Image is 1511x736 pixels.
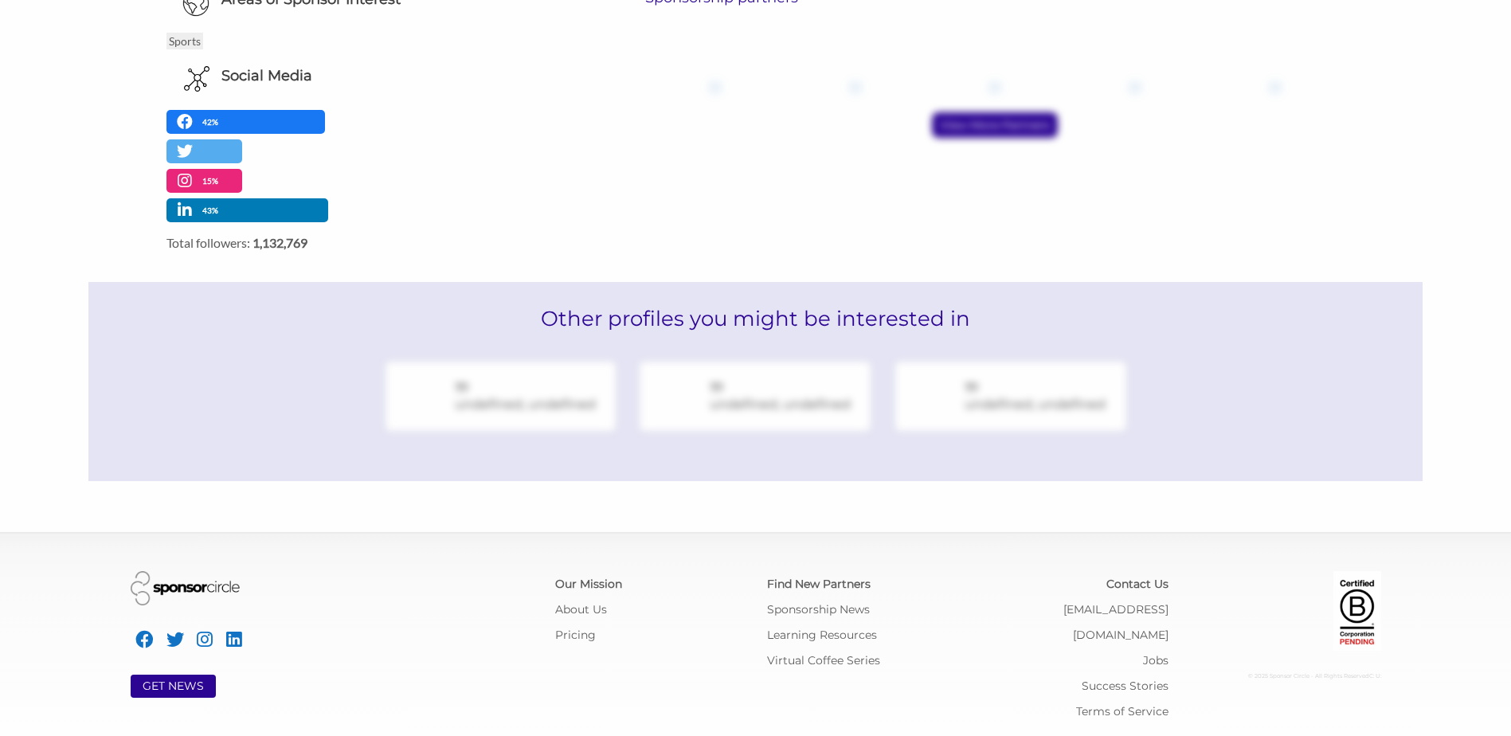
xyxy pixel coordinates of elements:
a: Pricing [555,628,596,642]
p: 15% [202,174,222,189]
p: 42% [202,115,222,130]
p: Sports [166,33,203,49]
a: Learning Resources [767,628,877,642]
h6: Social Media [221,66,312,86]
a: Success Stories [1082,679,1168,693]
label: Total followers: [166,235,543,250]
a: [EMAIL_ADDRESS][DOMAIN_NAME] [1063,602,1168,642]
a: Sponsorship News [767,602,870,617]
img: Sponsor Circle Logo [131,571,240,605]
p: 43% [202,203,222,218]
a: Contact Us [1106,577,1168,591]
a: GET NEWS [143,679,204,693]
a: Jobs [1143,653,1168,667]
a: Our Mission [555,577,622,591]
span: C: U: [1369,672,1381,679]
div: © 2025 Sponsor Circle - All Rights Reserved [1192,664,1381,689]
strong: 1,132,769 [252,235,307,250]
img: Certified Corporation Pending Logo [1333,571,1381,651]
a: Find New Partners [767,577,871,591]
img: Social Media Icon [184,66,209,92]
a: Virtual Coffee Series [767,653,880,667]
h2: Other profiles you might be interested in [88,282,1423,355]
a: About Us [555,602,607,617]
a: Terms of Service [1076,704,1168,718]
